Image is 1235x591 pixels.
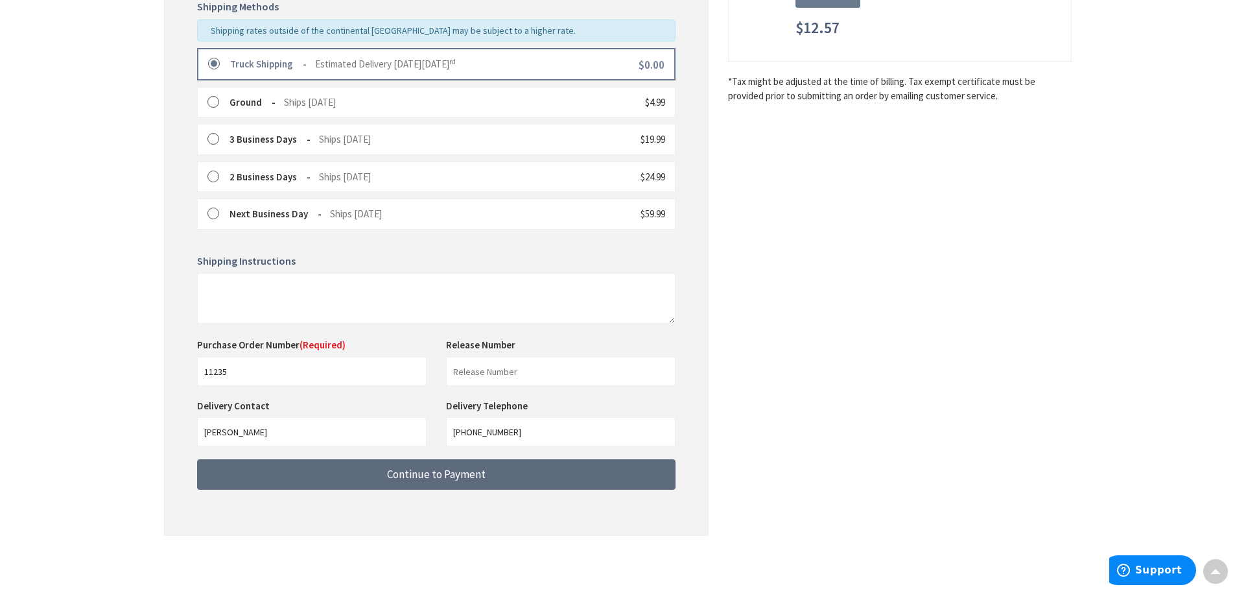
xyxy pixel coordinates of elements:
[197,338,346,352] label: Purchase Order Number
[284,96,336,108] span: Ships [DATE]
[229,208,322,220] strong: Next Business Day
[197,357,427,386] input: Purchase Order Number
[300,339,346,351] span: (Required)
[728,75,1072,103] : *Tax might be adjusted at the time of billing. Tax exempt certificate must be provided prior to s...
[639,58,665,72] span: $0.00
[197,1,676,13] h5: Shipping Methods
[229,133,311,145] strong: 3 Business Days
[230,58,307,70] strong: Truck Shipping
[645,96,665,108] span: $4.99
[795,19,840,36] span: $12.57
[229,171,311,183] strong: 2 Business Days
[330,208,382,220] span: Ships [DATE]
[229,96,276,108] strong: Ground
[197,459,676,490] button: Continue to Payment
[446,357,676,386] input: Release Number
[641,133,665,145] span: $19.99
[446,400,531,412] label: Delivery Telephone
[641,208,665,220] span: $59.99
[315,58,456,70] span: Estimated Delivery [DATE][DATE]
[211,25,576,36] span: Shipping rates outside of the continental [GEOGRAPHIC_DATA] may be subject to a higher rate.
[449,57,456,66] sup: rd
[387,467,486,481] span: Continue to Payment
[446,338,515,352] label: Release Number
[197,400,273,412] label: Delivery Contact
[197,254,296,267] span: Shipping Instructions
[319,171,371,183] span: Ships [DATE]
[641,171,665,183] span: $24.99
[1109,555,1196,588] iframe: Opens a widget where you can find more information
[319,133,371,145] span: Ships [DATE]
